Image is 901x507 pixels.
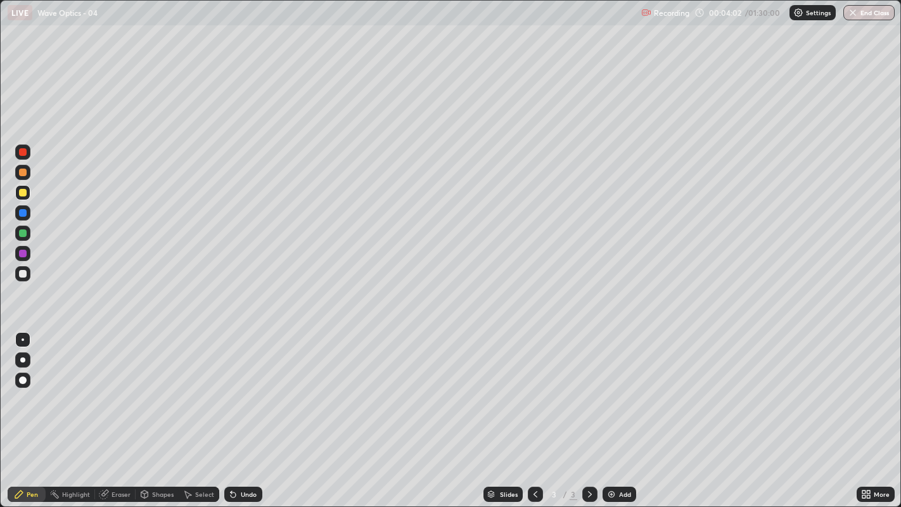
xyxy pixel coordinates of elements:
div: Shapes [152,491,174,497]
div: Select [195,491,214,497]
div: Slides [500,491,518,497]
p: Recording [654,8,689,18]
div: 3 [570,489,577,500]
div: Eraser [112,491,131,497]
img: recording.375f2c34.svg [641,8,651,18]
img: end-class-cross [848,8,858,18]
div: Highlight [62,491,90,497]
p: Settings [806,10,831,16]
div: Undo [241,491,257,497]
div: More [874,491,890,497]
div: / [563,491,567,498]
p: LIVE [11,8,29,18]
div: Add [619,491,631,497]
div: 3 [548,491,561,498]
button: End Class [843,5,895,20]
img: class-settings-icons [793,8,803,18]
img: add-slide-button [606,489,617,499]
div: Pen [27,491,38,497]
p: Wave Optics - 04 [37,8,98,18]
